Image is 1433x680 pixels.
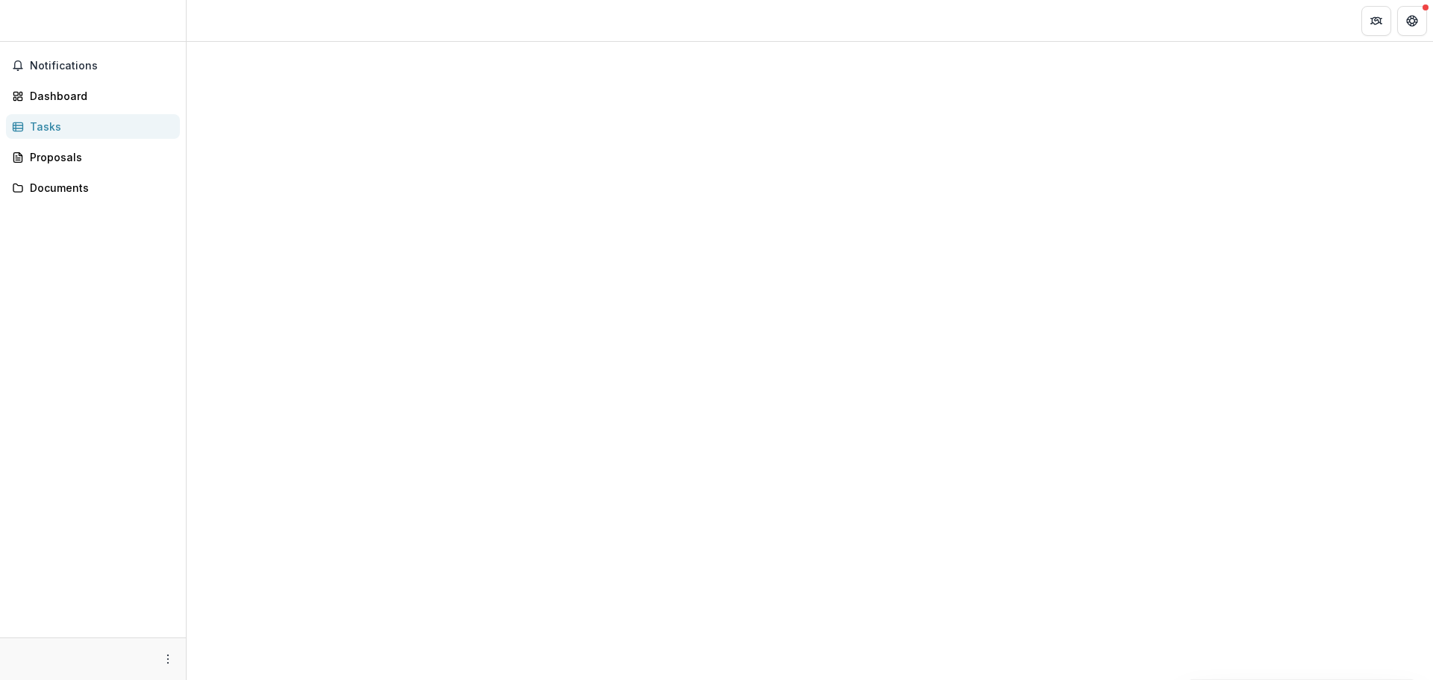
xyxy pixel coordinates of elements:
button: Notifications [6,54,180,78]
a: Proposals [6,145,180,169]
div: Dashboard [30,88,168,104]
a: Tasks [6,114,180,139]
button: Partners [1361,6,1391,36]
a: Documents [6,175,180,200]
span: Notifications [30,60,174,72]
div: Tasks [30,119,168,134]
button: More [159,650,177,668]
a: Dashboard [6,84,180,108]
div: Documents [30,180,168,196]
div: Proposals [30,149,168,165]
button: Get Help [1397,6,1427,36]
